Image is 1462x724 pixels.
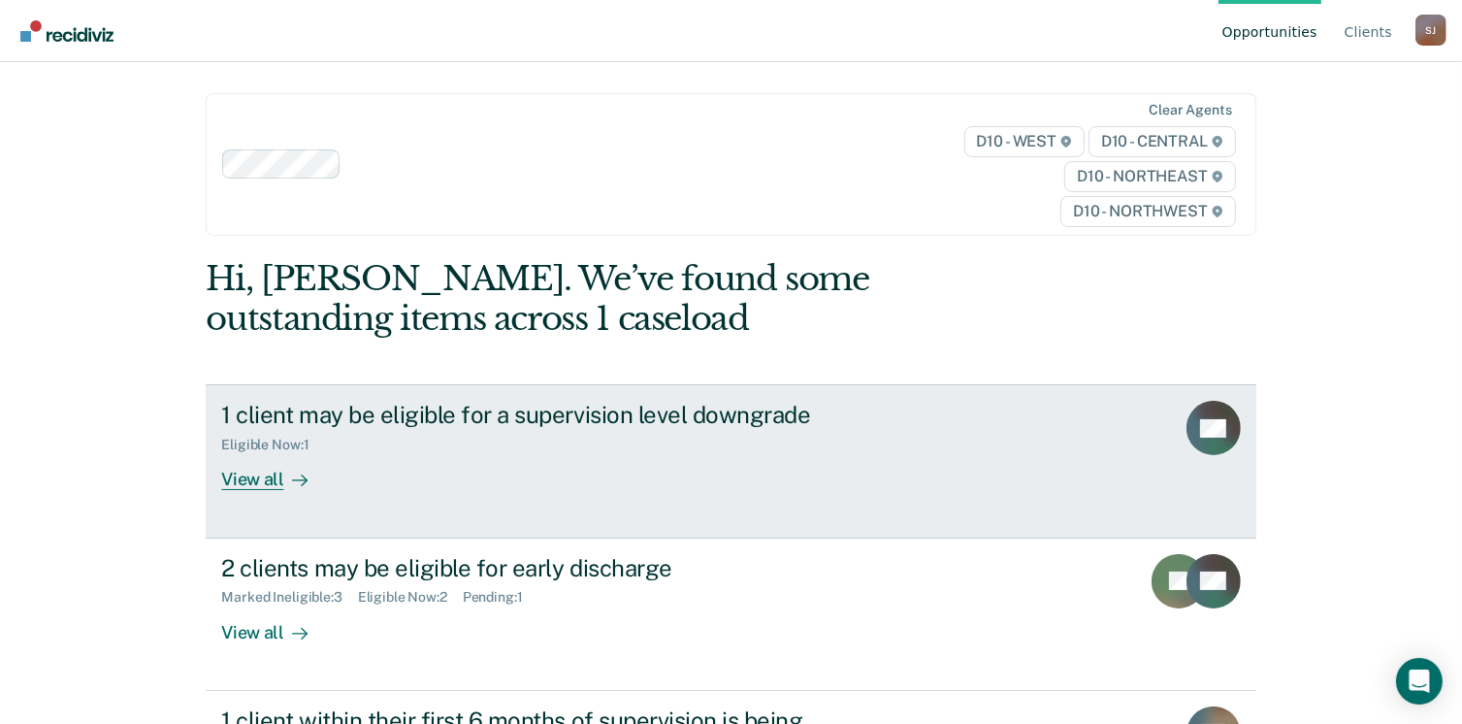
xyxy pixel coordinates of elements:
[221,589,357,606] div: Marked Ineligible : 3
[206,384,1255,538] a: 1 client may be eligible for a supervision level downgradeEligible Now:1View all
[1060,196,1235,227] span: D10 - NORTHWEST
[221,554,902,582] div: 2 clients may be eligible for early discharge
[1415,15,1446,46] button: Profile dropdown button
[206,539,1255,691] a: 2 clients may be eligible for early dischargeMarked Ineligible:3Eligible Now:2Pending:1View all
[20,20,114,42] img: Recidiviz
[1396,658,1443,705] div: Open Intercom Messenger
[221,606,330,643] div: View all
[206,259,1046,339] div: Hi, [PERSON_NAME]. We’ve found some outstanding items across 1 caseload
[221,401,902,429] div: 1 client may be eligible for a supervision level downgrade
[1088,126,1236,157] span: D10 - CENTRAL
[1149,102,1231,118] div: Clear agents
[358,589,463,606] div: Eligible Now : 2
[463,589,538,606] div: Pending : 1
[221,437,324,453] div: Eligible Now : 1
[964,126,1085,157] span: D10 - WEST
[1064,161,1235,192] span: D10 - NORTHEAST
[221,453,330,491] div: View all
[1415,15,1446,46] div: S J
